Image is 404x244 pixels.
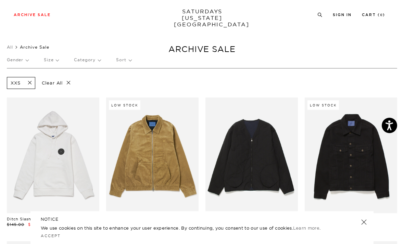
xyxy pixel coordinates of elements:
p: Clear All [39,77,74,89]
span: $29.00 [28,222,44,227]
p: Gender [7,52,28,68]
span: Archive Sale [20,44,49,50]
p: We use cookies on this site to enhance your user experience. By continuing, you consent to our us... [41,224,339,231]
a: Sign In [333,13,352,17]
span: $145.00 [7,222,24,227]
p: Sort [116,52,131,68]
small: 0 [380,14,383,17]
a: Archive Sale [14,13,51,17]
a: Learn more [293,225,319,231]
h5: NOTICE [41,216,363,222]
div: Low Stock [307,100,339,110]
a: SATURDAYS[US_STATE][GEOGRAPHIC_DATA] [174,8,230,28]
p: Category [74,52,101,68]
a: All [7,44,13,50]
p: XXS [11,80,21,86]
a: Ditch Slash Badge Hoodie [7,217,63,221]
a: Cart (0) [362,13,385,17]
p: Size [44,52,59,68]
a: Accept [41,233,61,238]
div: Low Stock [109,100,140,110]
